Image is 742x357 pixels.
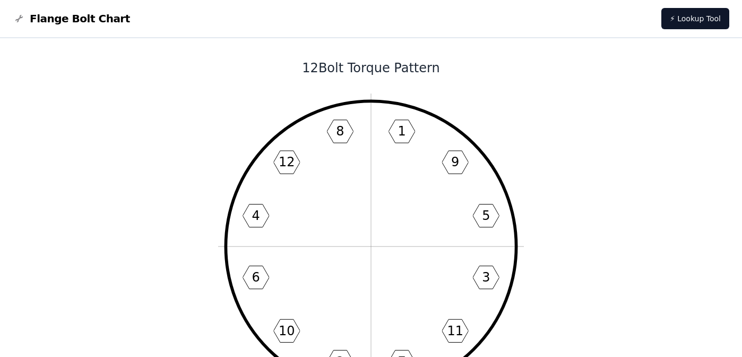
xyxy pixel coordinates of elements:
text: 8 [336,124,344,139]
text: 12 [279,155,295,169]
img: Flange Bolt Chart Logo [13,12,25,25]
text: 1 [398,124,405,139]
text: 3 [482,270,490,285]
text: 5 [482,208,490,223]
text: 11 [447,324,463,338]
span: Flange Bolt Chart [30,11,130,26]
text: 10 [279,324,295,338]
text: 9 [451,155,459,169]
h1: 12 Bolt Torque Pattern [86,59,656,76]
a: Flange Bolt Chart LogoFlange Bolt Chart [13,11,130,26]
a: ⚡ Lookup Tool [661,8,729,29]
text: 4 [252,208,260,223]
text: 6 [252,270,260,285]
